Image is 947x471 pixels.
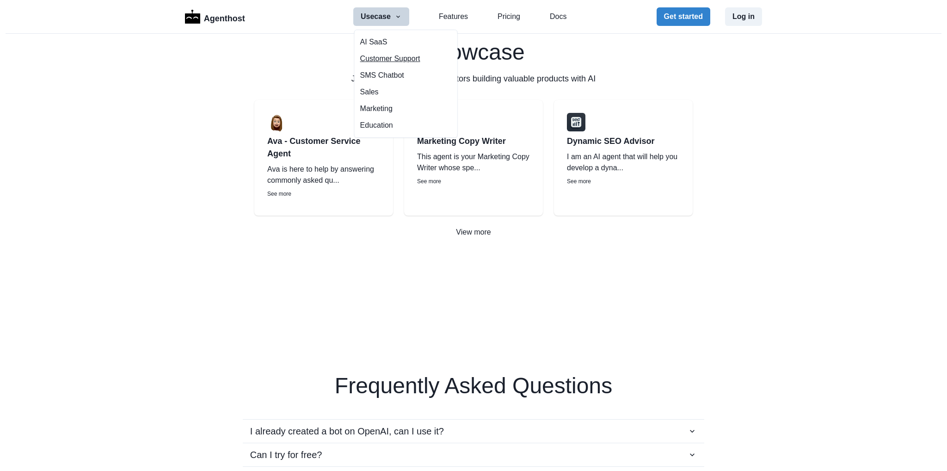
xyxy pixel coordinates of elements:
[250,448,322,462] p: Can I try for free?
[550,11,566,22] a: Docs
[243,443,704,466] button: Can I try for free?
[725,7,762,26] button: Log in
[567,177,680,186] p: See more
[657,7,710,26] button: Get started
[567,135,680,148] a: Dynamic SEO Advisor
[351,73,596,85] p: Join thousands of other creators building valuable products with AI
[498,11,520,22] a: Pricing
[204,9,245,25] p: Agenthost
[439,11,468,22] a: Features
[267,190,380,198] p: See more
[185,10,200,24] img: Logo
[185,9,245,25] a: LogoAgenthost
[355,50,457,67] button: Customer Support
[355,34,457,50] button: AI SaaS
[267,113,286,131] img: user%2F2%2Fb7ac5808-39ff-453c-8ce1-b371fabf5c1b
[243,420,704,443] button: I already created a bot on OpenAI, can I use it?
[417,177,530,186] p: See more
[250,424,444,438] p: I already created a bot on OpenAI, can I use it?
[185,41,762,63] h2: Showcase
[267,164,380,186] p: Ava is here to help by answering commonly asked qu...
[353,7,409,26] button: Usecase
[567,113,585,131] img: user%2F2%2F2d242b93-aaa3-4cbd-aa9c-fc041cf1f639
[185,375,762,397] h2: Frequently Asked Questions
[567,151,680,174] p: I am an AI agent that will help you develop a dyna...
[417,151,530,174] p: This agent is your Marketing Copy Writer whose spe...
[355,117,457,134] button: Education
[355,84,457,100] button: Sales
[355,67,457,84] a: SMS Chatbot
[267,135,380,160] a: Ava - Customer Service Agent
[417,135,530,148] a: Marketing Copy Writer
[355,100,457,117] button: Marketing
